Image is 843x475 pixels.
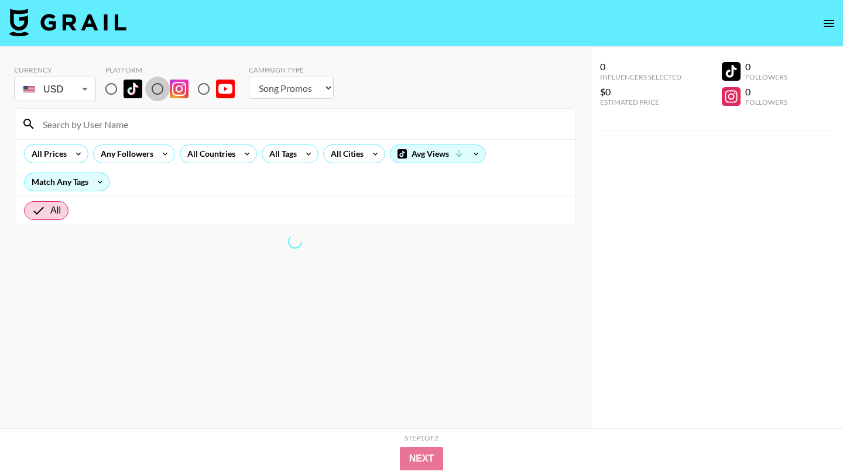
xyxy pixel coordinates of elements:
img: Instagram [170,80,189,98]
div: All Countries [180,145,238,163]
button: open drawer [817,12,841,35]
div: Avg Views [390,145,485,163]
div: All Cities [324,145,366,163]
div: Estimated Price [600,98,681,106]
div: Followers [745,73,787,81]
span: All [50,204,61,218]
input: Search by User Name [36,115,568,133]
div: 0 [745,86,787,98]
div: Currency [14,66,96,74]
div: All Tags [262,145,299,163]
div: USD [16,79,94,99]
div: 0 [745,61,787,73]
span: Refreshing lists, bookers, clients, countries, tags, cities, talent, talent... [286,232,305,252]
div: Step 1 of 2 [405,433,438,442]
div: $0 [600,86,681,98]
div: Match Any Tags [25,173,109,191]
div: Platform [105,66,244,74]
div: Followers [745,98,787,106]
button: Next [400,447,444,470]
div: Any Followers [94,145,156,163]
img: Grail Talent [9,8,126,36]
img: YouTube [216,80,235,98]
div: Influencers Selected [600,73,681,81]
img: TikTok [124,80,142,98]
div: 0 [600,61,681,73]
div: Campaign Type [249,66,334,74]
div: All Prices [25,145,69,163]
